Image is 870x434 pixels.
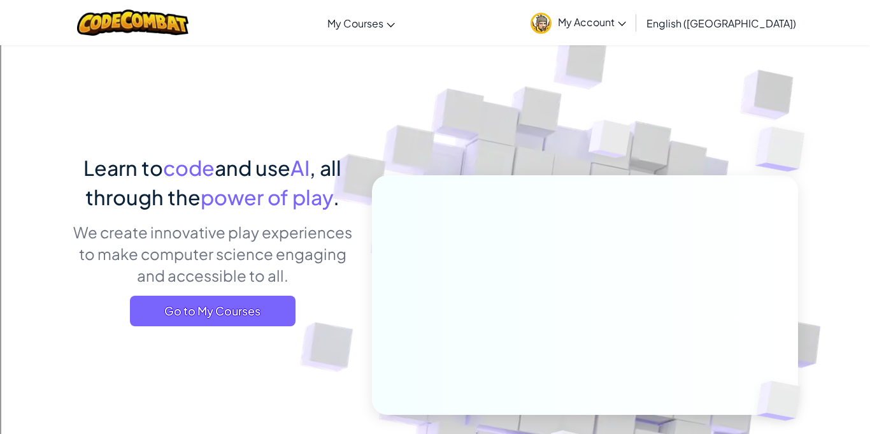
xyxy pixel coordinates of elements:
[646,17,796,30] span: English ([GEOGRAPHIC_DATA])
[640,6,802,40] a: English ([GEOGRAPHIC_DATA])
[290,155,310,180] span: AI
[321,6,401,40] a: My Courses
[558,15,626,29] span: My Account
[201,184,333,210] span: power of play
[327,17,383,30] span: My Courses
[83,155,163,180] span: Learn to
[163,155,215,180] span: code
[565,95,657,190] img: Overlap cubes
[77,10,189,36] img: CodeCombat logo
[130,296,296,326] a: Go to My Courses
[531,13,552,34] img: avatar
[215,155,290,180] span: and use
[730,96,840,203] img: Overlap cubes
[333,184,339,210] span: .
[72,221,353,286] p: We create innovative play experiences to make computer science engaging and accessible to all.
[524,3,632,43] a: My Account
